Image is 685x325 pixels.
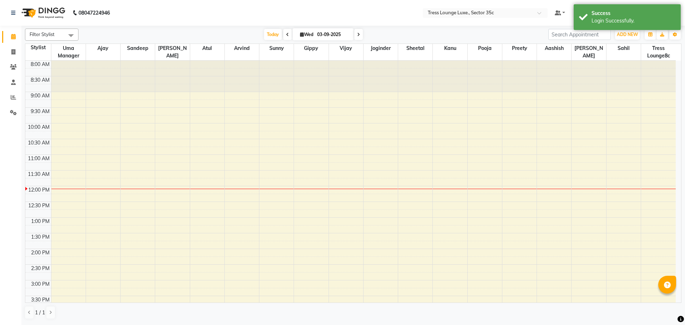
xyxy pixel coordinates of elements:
[364,44,398,53] span: Joginder
[27,202,51,209] div: 12:30 PM
[29,61,51,68] div: 8:00 AM
[26,155,51,162] div: 11:00 AM
[121,44,155,53] span: Sandeep
[190,44,224,53] span: Atul
[572,44,606,60] span: [PERSON_NAME]
[315,29,351,40] input: 2025-09-03
[30,31,55,37] span: Filter Stylist
[18,3,67,23] img: logo
[502,44,537,53] span: preety
[329,44,363,53] span: vijay
[25,44,51,51] div: Stylist
[51,44,86,60] span: Uma Manager
[26,123,51,131] div: 10:00 AM
[655,296,678,318] iframe: chat widget
[29,92,51,100] div: 9:00 AM
[30,280,51,288] div: 3:00 PM
[30,233,51,241] div: 1:30 PM
[30,249,51,257] div: 2:00 PM
[27,186,51,194] div: 12:00 PM
[78,3,110,23] b: 08047224946
[548,29,611,40] input: Search Appointment
[537,44,571,53] span: aashish
[592,10,675,17] div: Success
[617,32,638,37] span: ADD NEW
[26,139,51,147] div: 10:30 AM
[298,32,315,37] span: Wed
[259,44,294,53] span: sunny
[433,44,467,53] span: kanu
[592,17,675,25] div: Login Successfully.
[29,108,51,115] div: 9:30 AM
[641,44,676,60] span: Tress Lounge8c
[615,30,640,40] button: ADD NEW
[264,29,282,40] span: Today
[398,44,432,53] span: Sheetal
[607,44,641,53] span: sahil
[29,76,51,84] div: 8:30 AM
[30,265,51,272] div: 2:30 PM
[294,44,328,53] span: Gippy
[468,44,502,53] span: pooja
[86,44,120,53] span: Ajay
[155,44,189,60] span: [PERSON_NAME]
[35,309,45,316] span: 1 / 1
[30,296,51,304] div: 3:30 PM
[30,218,51,225] div: 1:00 PM
[26,171,51,178] div: 11:30 AM
[225,44,259,53] span: arvind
